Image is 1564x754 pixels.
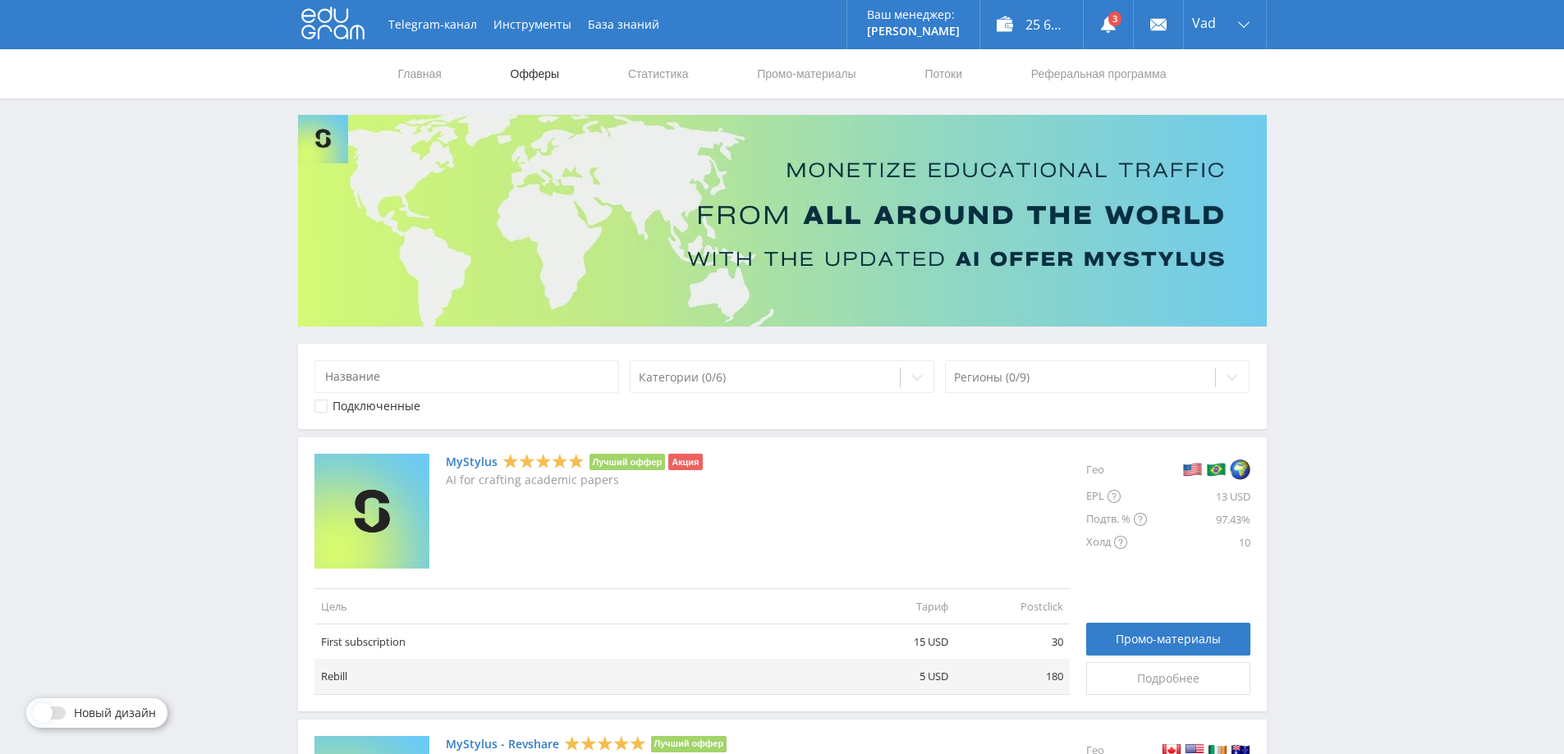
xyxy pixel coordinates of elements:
[626,49,690,98] a: Статистика
[589,454,666,470] li: Лучший оффер
[1086,508,1147,531] div: Подтв. %
[314,624,840,660] td: First subscription
[668,454,702,470] li: Акция
[840,588,955,624] td: Тариф
[955,659,1070,694] td: 180
[314,360,620,393] input: Название
[1116,633,1221,646] span: Промо-материалы
[867,8,960,21] p: Ваш менеджер:
[1137,672,1199,685] span: Подробнее
[509,49,562,98] a: Офферы
[955,624,1070,660] td: 30
[1192,16,1216,30] span: Vad
[1147,485,1250,508] div: 13 USD
[446,455,498,468] a: MyStylus
[1030,49,1168,98] a: Реферальная программа
[651,736,727,752] li: Лучший оффер
[1086,662,1250,695] a: Подробнее
[446,738,559,751] a: MyStylus - Revshare
[840,624,955,660] td: 15 USD
[1086,623,1250,656] a: Промо-материалы
[755,49,857,98] a: Промо-материалы
[333,400,420,413] div: Подключенные
[74,706,156,720] span: Новый дизайн
[1086,531,1147,554] div: Холд
[955,588,1070,624] td: Postclick
[923,49,964,98] a: Потоки
[298,115,1267,327] img: Banner
[840,659,955,694] td: 5 USD
[397,49,443,98] a: Главная
[446,473,703,487] p: AI for crafting academic papers
[502,453,585,470] div: 5 Stars
[314,659,840,694] td: Rebill
[564,734,646,752] div: 5 Stars
[314,588,840,624] td: Цель
[314,454,429,569] img: MyStylus
[1086,454,1147,485] div: Гео
[1147,531,1250,554] div: 10
[1086,485,1147,508] div: EPL
[1147,508,1250,531] div: 97.43%
[867,25,960,38] p: [PERSON_NAME]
